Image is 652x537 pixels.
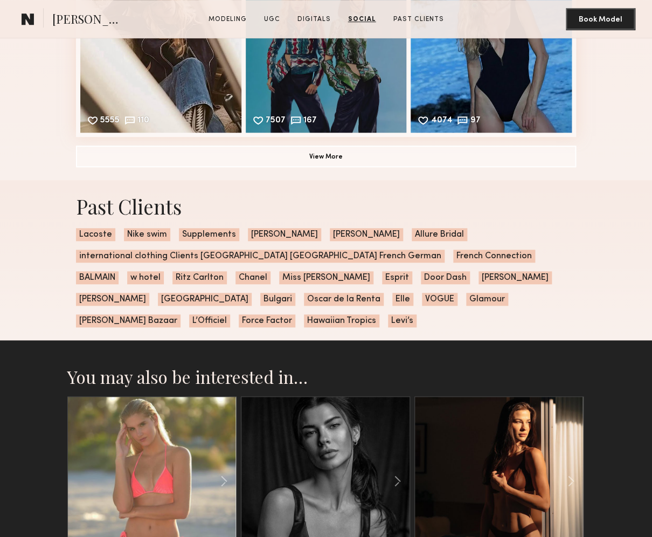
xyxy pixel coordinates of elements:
[76,228,115,241] span: Lacoste
[412,228,467,241] span: Allure Bridal
[566,14,635,23] a: Book Model
[279,271,373,284] span: Miss [PERSON_NAME]
[239,314,295,327] span: Force Factor
[124,228,170,241] span: Nike swim
[179,228,239,241] span: Supplements
[76,271,119,284] span: BALMAIN
[260,293,295,306] span: Bulgari
[453,250,535,263] span: French Connection
[266,116,286,126] div: 7507
[67,366,585,388] h2: You may also be interested in…
[304,314,379,327] span: Hawaiian Tropics
[344,15,380,24] a: Social
[392,293,413,306] span: Elle
[431,116,452,126] div: 4074
[260,15,285,24] a: UGC
[76,314,181,327] span: [PERSON_NAME] Bazaar
[100,116,120,126] div: 5555
[478,271,552,284] span: [PERSON_NAME]
[293,15,335,24] a: Digitals
[76,193,576,219] div: Past Clients
[172,271,227,284] span: Ritz Carlton
[382,271,412,284] span: Esprit
[204,15,251,24] a: Modeling
[303,116,317,126] div: 167
[421,271,470,284] span: Door Dash
[470,116,480,126] div: 97
[189,314,230,327] span: L’Officiel
[76,250,445,263] span: international clothing Clients [GEOGRAPHIC_DATA] [GEOGRAPHIC_DATA] French German
[158,293,252,306] span: [GEOGRAPHIC_DATA]
[330,228,403,241] span: [PERSON_NAME]
[76,146,576,167] button: View More
[566,8,635,30] button: Book Model
[422,293,457,306] span: VOGUE
[137,116,149,126] div: 110
[466,293,508,306] span: Glamour
[127,271,164,284] span: w hotel
[389,15,448,24] a: Past Clients
[76,293,149,306] span: [PERSON_NAME]
[248,228,321,241] span: [PERSON_NAME]
[235,271,270,284] span: Chanel
[388,314,417,327] span: Levi’s
[52,11,127,30] span: [PERSON_NAME]
[304,293,384,306] span: Oscar de la Renta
